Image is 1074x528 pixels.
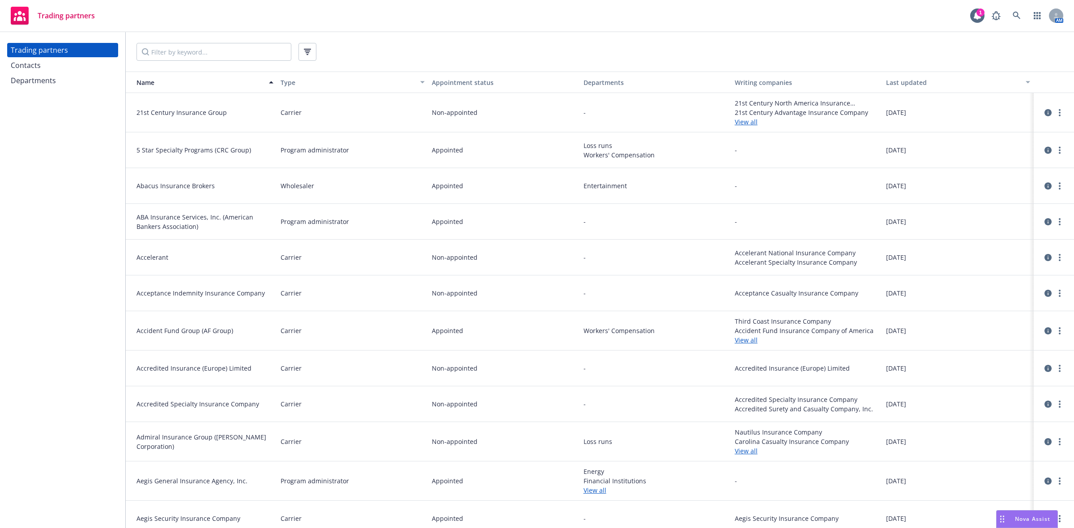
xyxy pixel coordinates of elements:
span: 5 Star Specialty Programs (CRC Group) [136,145,273,155]
span: Appointed [432,145,463,155]
span: Non-appointed [432,288,477,298]
span: - [584,514,586,523]
span: Accident Fund Group (AF Group) [136,326,273,335]
span: [DATE] [886,476,906,486]
span: - [584,288,586,298]
a: circleInformation [1043,181,1053,191]
a: Departments [7,73,118,88]
span: Carrier [281,288,302,298]
span: Non-appointed [432,437,477,446]
span: [DATE] [886,217,906,226]
span: Entertainment [584,181,728,190]
a: circleInformation [1043,325,1053,336]
a: View all [735,446,879,456]
span: [DATE] [886,514,906,523]
a: Trading partners [7,3,98,28]
button: Last updated [882,72,1034,93]
span: Carrier [281,363,302,373]
a: circleInformation [1043,476,1053,486]
input: Filter by keyword... [136,43,291,61]
a: View all [735,117,879,127]
span: Loss runs [584,141,728,150]
a: more [1054,216,1065,227]
span: - [735,476,737,486]
a: View all [735,335,879,345]
span: Loss runs [584,437,728,446]
span: Workers' Compensation [584,326,728,335]
span: 21st Century Advantage Insurance Company [735,108,879,117]
span: Nautilus Insurance Company [735,427,879,437]
span: Carrier [281,253,302,262]
a: more [1054,436,1065,447]
button: Type [277,72,428,93]
span: Carrier [281,514,302,523]
a: more [1054,399,1065,410]
button: Appointment status [428,72,580,93]
span: [DATE] [886,326,906,335]
a: Trading partners [7,43,118,57]
span: Accelerant [136,253,273,262]
a: more [1054,252,1065,263]
a: more [1054,476,1065,486]
a: more [1054,145,1065,156]
button: Name [126,72,277,93]
span: Accelerant Specialty Insurance Company [735,258,879,267]
button: Writing companies [731,72,882,93]
span: [DATE] [886,108,906,117]
div: Last updated [886,78,1020,87]
a: more [1054,513,1065,524]
a: more [1054,288,1065,299]
span: ABA Insurance Services, Inc. (American Bankers Association) [136,212,273,231]
span: Carrier [281,108,302,117]
span: Energy [584,467,728,476]
span: Appointed [432,326,463,335]
span: Accredited Specialty Insurance Company [136,399,273,409]
span: Non-appointed [432,108,477,117]
span: Accredited Specialty Insurance Company [735,395,879,404]
a: circleInformation [1043,145,1053,156]
a: more [1054,325,1065,336]
span: - [735,217,737,226]
span: 21st Century Insurance Group [136,108,273,117]
span: [DATE] [886,437,906,446]
a: Search [1008,7,1026,25]
span: [DATE] [886,399,906,409]
span: Acceptance Indemnity Insurance Company [136,288,273,298]
span: Accredited Insurance (Europe) Limited [136,363,273,373]
span: Program administrator [281,217,349,226]
span: - [584,399,586,409]
div: Departments [11,73,56,88]
span: - [735,181,737,190]
a: circleInformation [1043,288,1053,299]
span: Program administrator [281,476,349,486]
div: Appointment status [432,78,576,87]
div: Departments [584,78,728,87]
a: circleInformation [1043,252,1053,263]
div: Drag to move [997,511,1008,528]
span: Aegis Security Insurance Company [735,514,879,523]
span: [DATE] [886,145,906,155]
span: Non-appointed [432,399,477,409]
span: Carolina Casualty Insurance Company [735,437,879,446]
div: Name [129,78,264,87]
a: more [1054,363,1065,374]
span: [DATE] [886,288,906,298]
a: Contacts [7,58,118,72]
span: Abacus Insurance Brokers [136,181,273,190]
span: - [584,363,586,373]
span: - [584,108,586,117]
div: Contacts [11,58,41,72]
a: circleInformation [1043,436,1053,447]
span: - [584,217,586,226]
span: Appointed [432,217,463,226]
span: Program administrator [281,145,349,155]
button: Departments [580,72,731,93]
span: [DATE] [886,363,906,373]
button: Nova Assist [996,510,1058,528]
span: Non-appointed [432,253,477,262]
span: Appointed [432,181,463,190]
span: Carrier [281,399,302,409]
span: Accredited Insurance (Europe) Limited [735,363,879,373]
a: circleInformation [1043,216,1053,227]
span: [DATE] [886,253,906,262]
